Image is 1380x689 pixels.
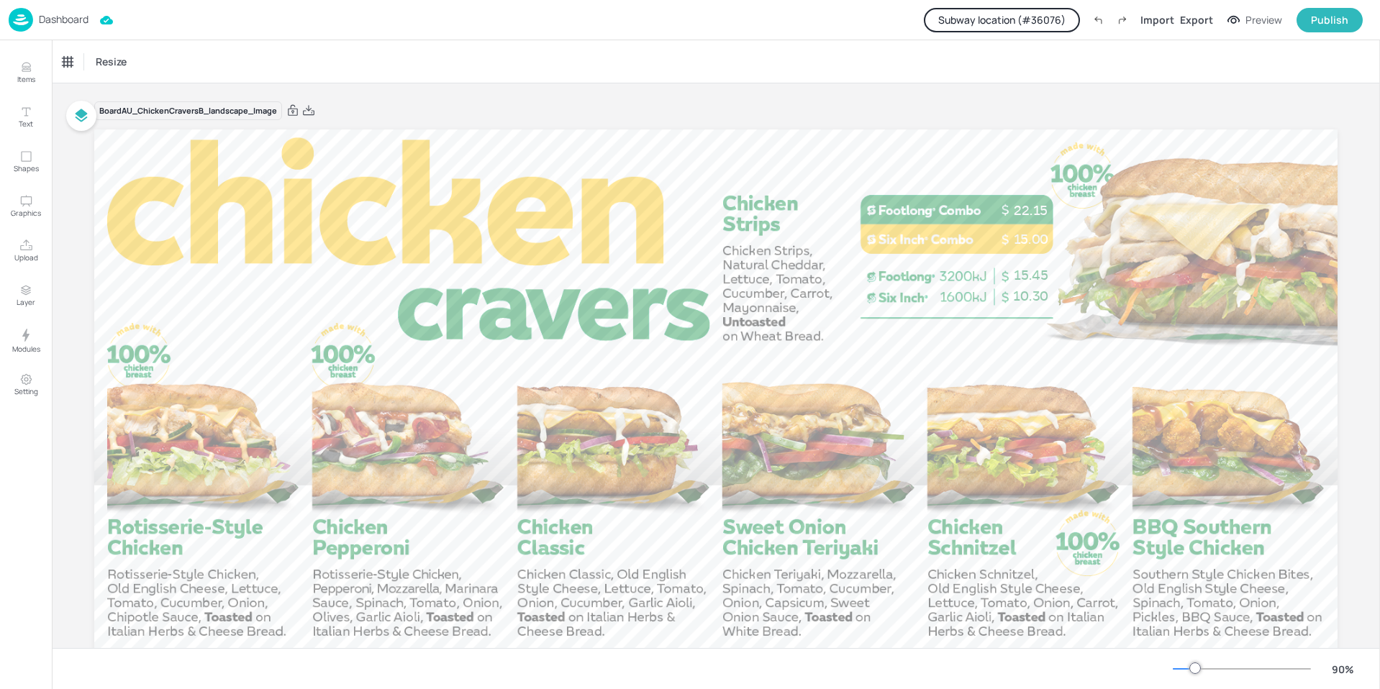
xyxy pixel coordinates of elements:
[1245,12,1282,28] div: Preview
[94,101,282,121] div: Board AU_ChickenCraversB_landscape_Image
[1086,8,1110,32] label: Undo (Ctrl + Z)
[1180,12,1213,27] div: Export
[924,8,1080,32] button: Subway location (#36076)
[1014,268,1048,283] span: 15.45
[1297,8,1363,32] button: Publish
[1325,662,1360,677] div: 90 %
[1005,201,1056,219] p: 22.15
[1219,9,1291,31] button: Preview
[1013,288,1048,304] span: 10.30
[1311,12,1348,28] div: Publish
[9,8,33,32] img: logo-86c26b7e.jpg
[93,54,130,69] span: Resize
[39,14,88,24] p: Dashboard
[1140,12,1174,27] div: Import
[1005,230,1056,248] p: 15.00
[1110,8,1135,32] label: Redo (Ctrl + Y)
